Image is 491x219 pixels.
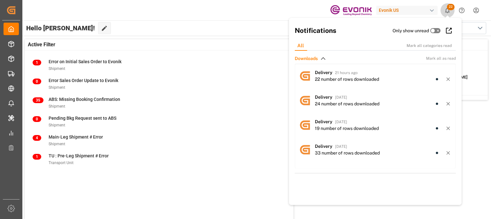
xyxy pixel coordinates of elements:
a: 4Main-Leg Shipment # ErrorShipment [33,134,285,147]
span: Shipment [49,123,65,127]
a: 0Error Sales Order Update to EvonikShipment [33,77,285,91]
span: Error Sales Order Update to Evonik [49,78,118,83]
h2: Notifications [295,26,393,36]
a: 1Error on Initial Sales Order to EvonikShipment [33,58,285,72]
img: avatar [295,90,315,110]
a: avatarDelivery[DATE]19 number of rows downloaded [295,113,456,137]
a: 0Pending Bkg Request sent to ABSShipment [33,115,285,128]
span: Delivery [315,119,332,124]
button: show 22 new notifications [440,3,455,18]
img: avatar [295,115,315,135]
div: Mark all categories read [407,43,458,49]
span: Shipment [49,85,65,90]
button: Help Center [455,3,469,18]
span: [DATE] [335,144,347,149]
a: avatarDelivery[DATE]42 number of rows downloaded [295,162,456,186]
div: 33 number of rows downloaded [315,150,380,156]
span: Main-Leg Shipment # Error [49,134,103,140]
span: Downloads [295,55,318,62]
span: [DATE] [335,120,347,124]
img: avatar [295,66,315,86]
div: 24 number of rows downloaded [315,101,379,107]
span: ABS: Missing Booking Confirmation [49,97,120,102]
span: Pending Bkg Request sent to ABS [49,116,116,121]
span: Shipment [49,104,65,109]
a: 35ABS: Missing Booking ConfirmationShipment [33,96,285,109]
div: 19 number of rows downloaded [315,125,379,132]
span: Hello [PERSON_NAME]! [26,22,95,34]
span: Mark all as read [426,56,456,61]
span: Delivery [315,70,332,75]
a: avatarDelivery[DATE]33 number of rows downloaded [295,137,456,162]
span: 0 [33,79,41,84]
a: avatarDelivery[DATE]24 number of rows downloaded [295,88,456,113]
span: [DATE] [335,95,347,100]
a: avatarDelivery21 hours ago22 number of rows downloaded [295,64,456,88]
span: Error on Initial Sales Order to Evonik [49,59,121,64]
a: 1TU : Pre-Leg Shipment # ErrorTransport Unit [33,153,285,166]
div: All [292,41,309,51]
span: Transport Unit [49,161,74,165]
span: Shipment [49,66,65,71]
span: Delivery [315,168,332,173]
span: TU : Pre-Leg Shipment # Error [49,153,109,158]
div: Evonik US [376,6,438,15]
span: Delivery [315,144,332,149]
span: 35 [33,97,43,103]
img: avatar [295,164,315,184]
span: 0 [33,116,41,122]
span: 21 hours ago [335,71,358,75]
span: Delivery [315,94,332,100]
img: avatar [295,140,315,160]
span: Active Filter [28,41,55,49]
span: 4 [33,135,41,141]
span: Shipment [49,142,65,146]
div: 22 number of rows downloaded [315,76,379,83]
span: 1 [33,154,41,160]
button: Evonik US [376,4,440,16]
span: 1 [33,60,41,65]
span: 22 [447,4,455,10]
label: Only show unread [393,27,429,34]
img: Evonik-brand-mark-Deep-Purple-RGB.jpeg_1700498283.jpeg [330,5,372,16]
